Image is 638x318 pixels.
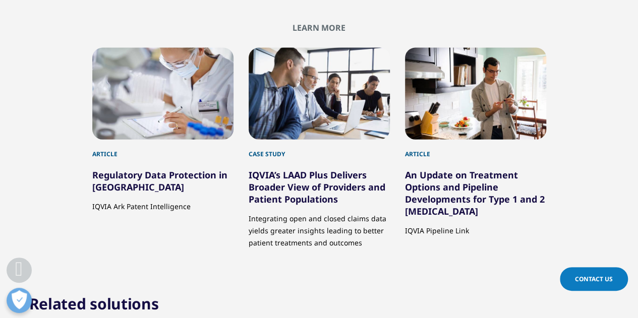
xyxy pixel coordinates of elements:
[575,275,613,283] span: Contact Us
[405,217,546,237] p: IQVIA Pipeline Link
[249,169,385,205] a: IQVIA’s LAAD Plus Delivers Broader View of Providers and Patient Populations
[405,140,546,159] div: Article
[7,288,32,313] button: Open Preferences
[405,169,545,217] a: An Update on Treatment Options and Pipeline Developments for Type 1 and 2 [MEDICAL_DATA]
[92,169,227,193] a: Regulatory Data Protection in [GEOGRAPHIC_DATA]
[560,267,628,291] a: Contact Us
[249,205,390,249] p: Integrating open and closed claims data yields greater insights leading to better patient treatme...
[92,140,234,159] div: Article
[29,294,159,314] h2: Related solutions
[92,193,234,213] p: IQVIA Ark Patent Intelligence
[22,23,617,33] h2: Learn More
[249,140,390,159] div: Case Study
